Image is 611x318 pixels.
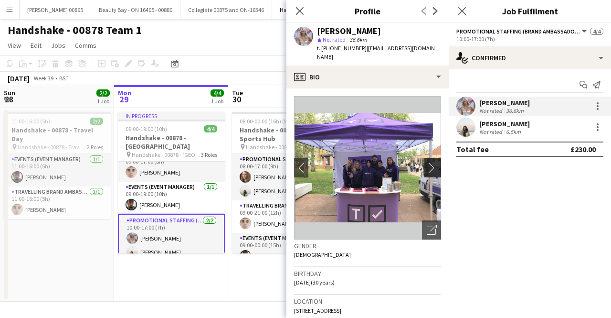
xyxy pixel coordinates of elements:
[27,39,45,52] a: Edit
[8,23,142,37] h1: Handshake - 00878 Team 1
[348,36,369,43] span: 36.6km
[323,36,346,43] span: Not rated
[211,89,224,97] span: 4/4
[8,41,21,50] span: View
[59,75,69,82] div: BST
[97,98,109,105] div: 1 Job
[449,5,611,17] h3: Job Fulfilment
[118,112,225,120] div: In progress
[47,39,69,52] a: Jobs
[504,107,526,114] div: 36.6km
[18,143,87,151] span: Handshake - 00878 - Travel Day
[96,89,110,97] span: 2/2
[118,88,131,97] span: Mon
[231,94,243,105] span: 30
[75,41,96,50] span: Comms
[232,112,339,253] app-job-card: 08:00-00:00 (16h) (Wed)4/4Handshake - 00878 - Warwick Sports Hub Handshake - 00878 - Warwick Spor...
[294,269,441,278] h3: Birthday
[11,118,50,125] span: 11:00-16:00 (5h)
[8,74,30,83] div: [DATE]
[590,28,603,35] span: 4/4
[479,107,504,114] div: Not rated
[456,28,588,35] button: Promotional Staffing (Brand Ambassadors)
[294,307,341,314] span: [STREET_ADDRESS]
[87,143,103,151] span: 2 Roles
[317,44,438,60] span: | [EMAIL_ADDRESS][DOMAIN_NAME]
[4,126,111,143] h3: Handshake - 00878 - Travel Day
[90,118,103,125] span: 2/2
[4,154,111,186] app-card-role: Events (Event Manager)1/111:00-16:00 (5h)[PERSON_NAME]
[294,251,351,258] span: [DEMOGRAPHIC_DATA]
[422,220,441,240] div: Open photos pop-in
[201,151,217,158] span: 3 Roles
[118,133,225,151] h3: Handshake - 00878 - [GEOGRAPHIC_DATA]
[294,241,441,250] h3: Gender
[71,39,100,52] a: Comms
[180,0,272,19] button: Collegiate 00875 and ON-16346
[232,200,339,233] app-card-role: Travelling Brand Ambassador1/109:00-21:00 (12h)[PERSON_NAME]
[479,99,530,107] div: [PERSON_NAME]
[286,66,449,88] div: Bio
[118,214,225,263] app-card-role: Promotional Staffing (Brand Ambassadors)2/210:00-17:00 (7h)[PERSON_NAME][PERSON_NAME]
[479,120,530,128] div: [PERSON_NAME]
[204,125,217,132] span: 4/4
[570,144,596,154] div: £230.00
[132,151,201,158] span: Handshake - 00878 - [GEOGRAPHIC_DATA]
[240,118,296,125] span: 08:00-00:00 (16h) (Wed)
[2,94,15,105] span: 28
[272,0,354,19] button: Handshake - 00878 Team 1
[20,0,91,19] button: [PERSON_NAME] 00865
[232,126,339,143] h3: Handshake - 00878 - Warwick Sports Hub
[294,279,335,286] span: [DATE] (30 years)
[51,41,65,50] span: Jobs
[456,144,489,154] div: Total fee
[32,75,55,82] span: Week 39
[456,35,603,43] div: 10:00-17:00 (7h)
[118,182,225,214] app-card-role: Events (Event Manager)1/109:00-19:00 (10h)[PERSON_NAME]
[456,28,580,35] span: Promotional Staffing (Brand Ambassadors)
[116,94,131,105] span: 29
[294,297,441,306] h3: Location
[286,5,449,17] h3: Profile
[232,154,339,200] app-card-role: Promotional Staffing (Brand Ambassadors)2/208:00-17:00 (9h)[PERSON_NAME][PERSON_NAME]
[211,98,223,105] div: 1 Job
[4,112,111,219] app-job-card: 11:00-16:00 (5h)2/2Handshake - 00878 - Travel Day Handshake - 00878 - Travel Day2 RolesEvents (Ev...
[31,41,42,50] span: Edit
[126,125,167,132] span: 09:00-19:00 (10h)
[449,46,611,69] div: Confirmed
[118,112,225,253] app-job-card: In progress09:00-19:00 (10h)4/4Handshake - 00878 - [GEOGRAPHIC_DATA] Handshake - 00878 - [GEOGRAP...
[504,128,523,135] div: 6.5km
[4,39,25,52] a: View
[294,96,441,240] img: Crew avatar or photo
[118,149,225,182] app-card-role: Travelling Brand Ambassador1/109:00-17:00 (8h)[PERSON_NAME]
[317,44,367,52] span: t. [PHONE_NUMBER]
[479,128,504,135] div: Not rated
[4,88,15,97] span: Sun
[4,186,111,219] app-card-role: Travelling Brand Ambassador1/111:00-16:00 (5h)[PERSON_NAME]
[317,27,381,35] div: [PERSON_NAME]
[232,88,243,97] span: Tue
[246,143,315,151] span: Handshake - 00878 - Warwick Sports Hub
[91,0,180,19] button: Beauty Bay - ON 16405 - 00880
[232,233,339,265] app-card-role: Events (Event Manager)1/109:00-00:00 (15h)[PERSON_NAME]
